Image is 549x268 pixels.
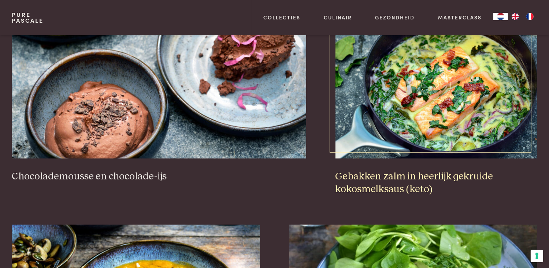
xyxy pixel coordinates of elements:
img: Gebakken zalm in heerlijk gekruide kokosmelksaus (keto) [335,12,538,159]
button: Uw voorkeuren voor toestemming voor trackingtechnologieën [531,250,543,262]
h3: Gebakken zalm in heerlijk gekruide kokosmelksaus (keto) [335,170,538,196]
a: Gebakken zalm in heerlijk gekruide kokosmelksaus (keto) Gebakken zalm in heerlijk gekruide kokosm... [335,12,538,196]
aside: Language selected: Nederlands [493,13,537,20]
a: Masterclass [438,14,482,21]
a: PurePascale [12,12,44,23]
img: Chocolademousse en chocolade-ijs [12,12,306,159]
ul: Language list [508,13,537,20]
a: FR [523,13,537,20]
a: EN [508,13,523,20]
div: Language [493,13,508,20]
a: Culinair [324,14,352,21]
h3: Chocolademousse en chocolade-ijs [12,170,306,183]
a: Collecties [263,14,300,21]
a: Gezondheid [375,14,415,21]
a: Chocolademousse en chocolade-ijs Chocolademousse en chocolade-ijs [12,12,306,183]
a: NL [493,13,508,20]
